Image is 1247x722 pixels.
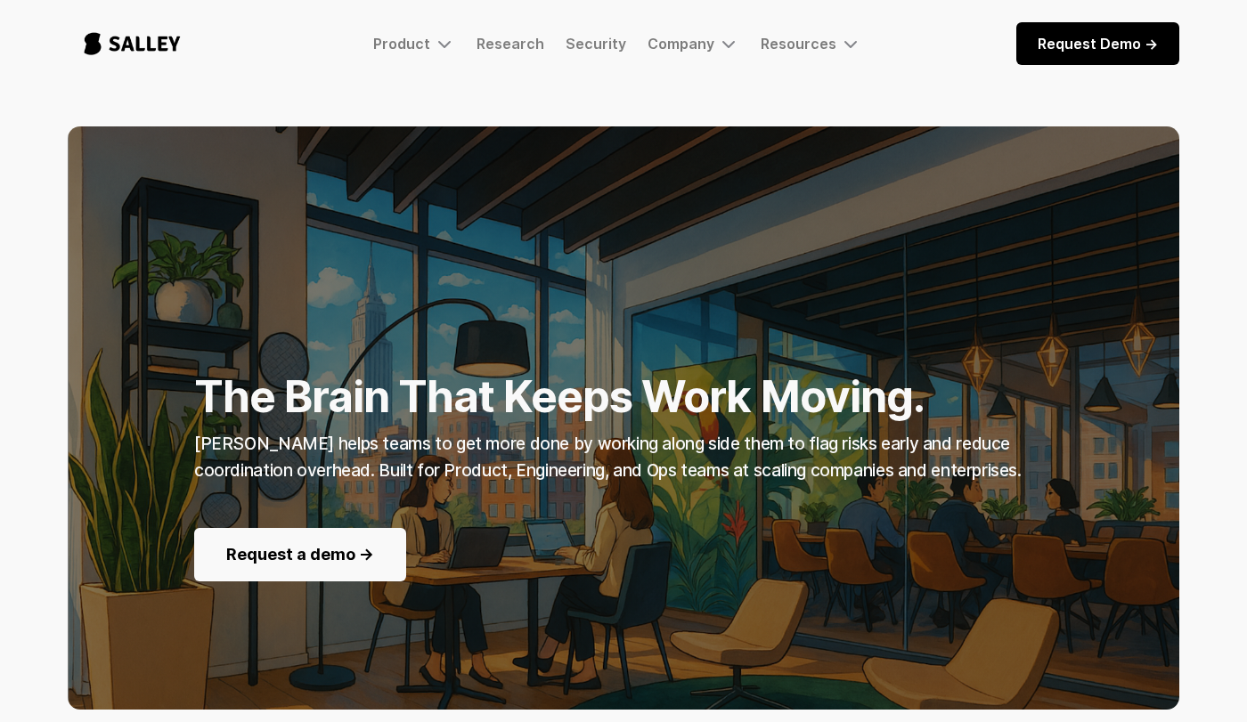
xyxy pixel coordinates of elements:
div: Company [648,35,714,53]
a: Request a demo -> [194,528,406,581]
div: Resources [761,33,861,54]
div: Product [373,33,455,54]
strong: The Brain That Keeps Work Moving. [194,370,925,423]
a: Research [477,35,544,53]
a: home [68,14,197,73]
a: Request Demo -> [1016,22,1179,65]
div: Company [648,33,739,54]
strong: [PERSON_NAME] helps teams to get more done by working along side them to flag risks early and red... [194,434,1022,481]
div: Resources [761,35,836,53]
a: Security [566,35,626,53]
div: Product [373,35,430,53]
